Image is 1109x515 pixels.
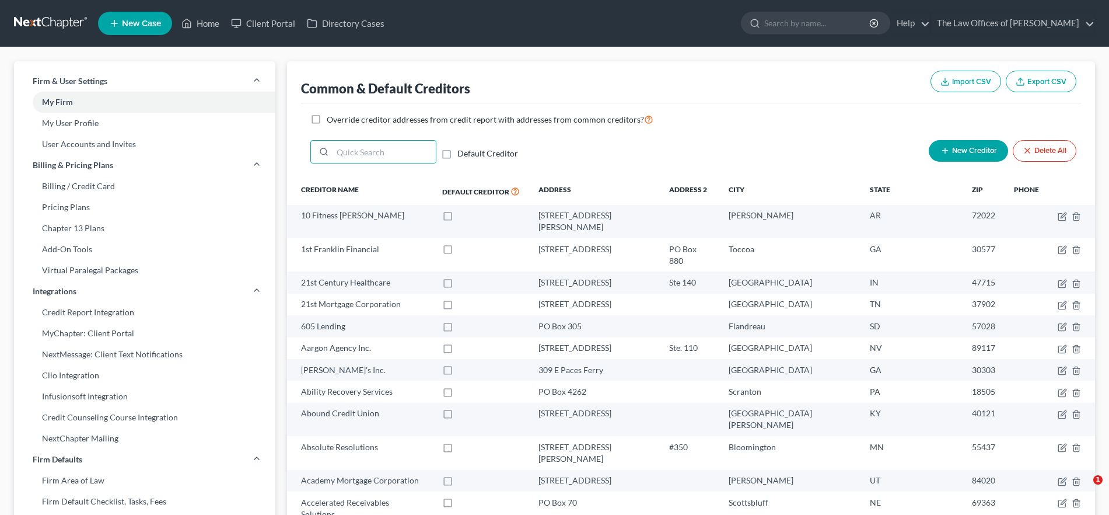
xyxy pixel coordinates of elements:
div: KY [870,408,953,419]
div: 21st Mortgage Corporation [301,298,423,310]
span: New Case [122,19,161,28]
div: 1st Franklin Financial [301,243,423,255]
button: firmCaseType.title [1058,345,1067,354]
iframe: Intercom live chat [1069,475,1097,503]
div: [GEOGRAPHIC_DATA] [729,277,851,288]
a: My User Profile [14,113,275,134]
div: Scranton [729,386,851,398]
a: Add-On Tools [14,239,275,260]
div: Aargon Agency Inc. [301,342,423,354]
div: [GEOGRAPHIC_DATA][PERSON_NAME] [729,408,851,431]
button: firmCaseType.title [1058,366,1067,375]
div: Bloomington [729,441,851,453]
a: NextChapter Mailing [14,428,275,449]
a: Billing & Pricing Plans [14,155,275,176]
div: 30303 [972,364,995,376]
button: firmCaseType.title [1058,301,1067,310]
span: Phone [1014,185,1039,194]
div: [PERSON_NAME] [729,210,851,221]
button: New Creditor [929,140,1008,162]
a: Firm Defaults [14,449,275,470]
button: firmCaseType.title [1058,443,1067,453]
div: AR [870,210,953,221]
button: Export CSV [1006,71,1076,92]
div: Academy Mortgage Corporation [301,475,423,486]
div: 69363 [972,497,995,509]
div: 10 Fitness [PERSON_NAME] [301,210,423,221]
a: Client Portal [225,13,301,34]
input: Search by name... [764,12,871,34]
div: [GEOGRAPHIC_DATA] [729,298,851,310]
span: Delete All [1034,147,1066,156]
button: firmCaseType.title [1058,212,1067,221]
div: SD [870,321,953,332]
a: The Law Offices of [PERSON_NAME] [931,13,1094,34]
span: Override creditor addresses from credit report with addresses from common creditors? [327,114,644,124]
div: 55437 [972,441,995,453]
button: firmCaseType.title [1058,499,1067,508]
span: Firm & User Settings [33,75,107,87]
div: Ste. 110 [669,342,710,354]
div: #350 [669,441,710,453]
div: [STREET_ADDRESS][PERSON_NAME] [538,210,650,233]
div: [GEOGRAPHIC_DATA] [729,364,851,376]
div: 21st Century Healthcare [301,277,423,288]
span: Integrations [33,286,76,297]
span: New Creditor [952,147,997,156]
button: firmCaseType.title [1058,279,1067,288]
a: Clio Integration [14,365,275,386]
div: 89117 [972,342,995,354]
div: 37902 [972,298,995,310]
div: [STREET_ADDRESS] [538,277,650,288]
a: Credit Counseling Course Integration [14,407,275,428]
a: Home [176,13,225,34]
div: [STREET_ADDRESS] [538,475,650,486]
a: Directory Cases [301,13,390,34]
div: NE [870,497,953,509]
button: firmCaseType.title [1058,245,1067,255]
a: Pricing Plans [14,197,275,218]
div: Absolute Resolutions [301,441,423,453]
button: firmCaseType.title [1058,388,1067,398]
div: 18505 [972,386,995,398]
div: 605 Lending [301,321,423,332]
div: [GEOGRAPHIC_DATA] [729,342,851,354]
div: Toccoa [729,243,851,255]
div: [STREET_ADDRESS] [538,342,650,354]
span: Zip [972,185,983,194]
a: My Firm [14,92,275,113]
div: TN [870,298,953,310]
a: NextMessage: Client Text Notifications [14,344,275,365]
span: State [870,185,890,194]
div: PA [870,386,953,398]
div: IN [870,277,953,288]
div: [PERSON_NAME] [729,475,851,486]
button: firmCaseType.title [1058,322,1067,332]
span: Creditor Name [301,185,359,194]
button: Delete All [1013,140,1076,162]
div: 30577 [972,243,995,255]
div: UT [870,475,953,486]
button: firmCaseType.title [1058,410,1067,419]
div: [STREET_ADDRESS] [538,243,650,255]
div: GA [870,364,953,376]
input: Quick Search [333,141,436,163]
div: 40121 [972,408,995,419]
label: Default Creditor [457,148,518,159]
a: Help [891,13,930,34]
span: City [729,185,744,194]
a: MyChapter: Client Portal [14,323,275,344]
div: 84020 [972,475,995,486]
div: PO Box 70 [538,497,650,509]
a: Billing / Credit Card [14,176,275,197]
div: 57028 [972,321,995,332]
div: 47715 [972,277,995,288]
div: Ste 140 [669,277,710,288]
button: firmCaseType.title [1058,477,1067,486]
div: Flandreau [729,321,851,332]
span: Address [538,185,571,194]
a: User Accounts and Invites [14,134,275,155]
div: MN [870,441,953,453]
div: [STREET_ADDRESS] [538,408,650,419]
div: Ability Recovery Services [301,386,423,398]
